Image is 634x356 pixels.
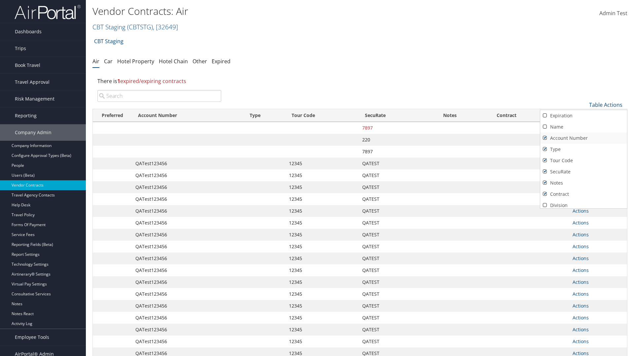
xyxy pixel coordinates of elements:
a: Name [540,121,627,133]
a: Division [540,200,627,211]
span: Dashboards [15,23,42,40]
a: Tour Code [540,155,627,166]
a: Expiration [540,110,627,121]
a: Notes [540,177,627,189]
span: Trips [15,40,26,57]
img: airportal-logo.png [15,4,81,20]
span: Employee Tools [15,329,49,345]
a: Type [540,144,627,155]
span: Book Travel [15,57,40,74]
a: SecuRate [540,166,627,177]
a: Account Number [540,133,627,144]
span: Reporting [15,107,37,124]
span: Risk Management [15,91,54,107]
a: Contract [540,189,627,200]
span: Travel Approval [15,74,50,90]
span: Company Admin [15,124,52,141]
